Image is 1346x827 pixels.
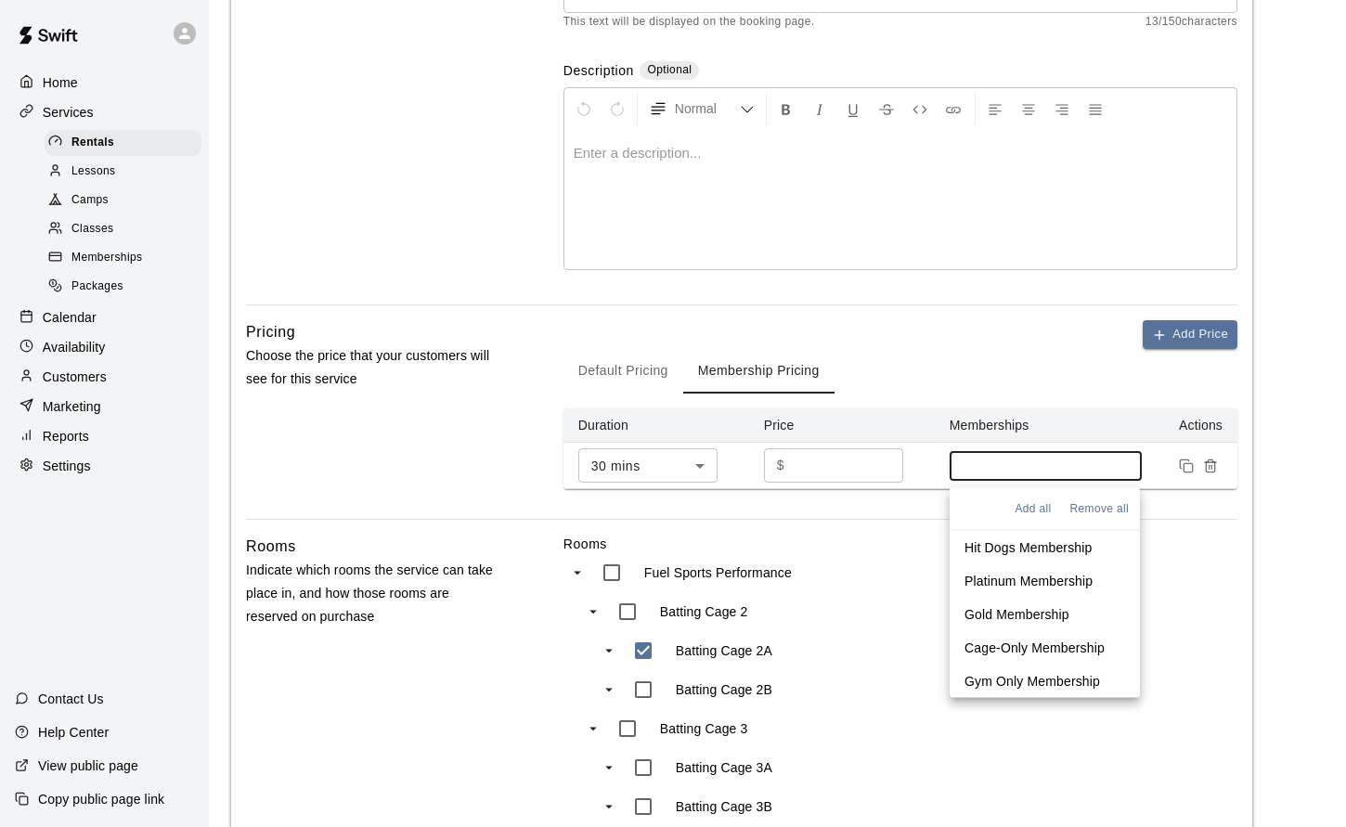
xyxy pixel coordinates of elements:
[676,758,772,777] p: Batting Cage 3A
[1143,320,1237,349] button: Add Price
[15,393,194,420] a: Marketing
[43,308,97,327] p: Calendar
[45,130,201,156] div: Rentals
[43,103,94,122] p: Services
[43,427,89,446] p: Reports
[43,368,107,386] p: Customers
[45,245,201,271] div: Memberships
[43,73,78,92] p: Home
[563,61,634,83] label: Description
[38,790,164,808] p: Copy public page link
[676,680,772,699] p: Batting Cage 2B
[964,672,1100,691] p: Gym Only Membership
[71,220,113,239] span: Classes
[1198,454,1223,478] button: Remove price
[71,191,109,210] span: Camps
[45,187,201,213] div: Camps
[43,397,101,416] p: Marketing
[1157,408,1237,443] th: Actions
[45,128,209,157] a: Rentals
[563,535,1237,553] label: Rooms
[1174,454,1198,478] button: Duplicate price
[15,98,194,126] a: Services
[45,215,209,244] a: Classes
[647,63,692,76] span: Optional
[641,92,762,125] button: Formatting Options
[45,159,201,185] div: Lessons
[246,344,504,391] p: Choose the price that your customers will see for this service
[964,572,1093,590] p: Platinum Membership
[71,134,114,152] span: Rentals
[979,92,1011,125] button: Left Align
[38,756,138,775] p: View public page
[1145,13,1237,32] span: 13 / 150 characters
[683,349,835,394] button: Membership Pricing
[246,320,295,344] h6: Pricing
[43,338,106,356] p: Availability
[644,563,792,582] p: Fuel Sports Performance
[777,456,784,475] p: $
[15,452,194,480] a: Settings
[964,538,1092,557] p: Hit Dogs Membership
[15,69,194,97] a: Home
[38,723,109,742] p: Help Center
[837,92,869,125] button: Format Underline
[660,602,748,621] p: Batting Cage 2
[676,641,772,660] p: Batting Cage 2A
[1080,92,1111,125] button: Justify Align
[71,278,123,296] span: Packages
[71,162,116,181] span: Lessons
[563,13,815,32] span: This text will be displayed on the booking page.
[676,797,772,816] p: Batting Cage 3B
[904,92,936,125] button: Insert Code
[660,719,748,738] p: Batting Cage 3
[71,249,142,267] span: Memberships
[578,448,718,483] div: 30 mins
[804,92,835,125] button: Format Italics
[964,639,1105,657] p: Cage-Only Membership
[1046,92,1078,125] button: Right Align
[246,535,296,559] h6: Rooms
[246,559,504,629] p: Indicate which rooms the service can take place in, and how those rooms are reserved on purchase
[568,92,600,125] button: Undo
[45,244,209,273] a: Memberships
[45,157,209,186] a: Lessons
[45,187,209,215] a: Camps
[938,92,969,125] button: Insert Link
[15,422,194,450] a: Reports
[45,274,201,300] div: Packages
[675,99,740,118] span: Normal
[38,690,104,708] p: Contact Us
[871,92,902,125] button: Format Strikethrough
[15,333,194,361] a: Availability
[602,92,633,125] button: Redo
[45,273,209,302] a: Packages
[563,408,749,443] th: Duration
[45,216,201,242] div: Classes
[15,304,194,331] a: Calendar
[15,363,194,391] a: Customers
[563,349,683,394] button: Default Pricing
[43,457,91,475] p: Settings
[1011,496,1055,523] button: Add all
[770,92,802,125] button: Format Bold
[1013,92,1044,125] button: Center Align
[964,605,1069,624] p: Gold Membership
[749,408,935,443] th: Price
[935,408,1158,443] th: Memberships
[1067,496,1132,523] button: Remove all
